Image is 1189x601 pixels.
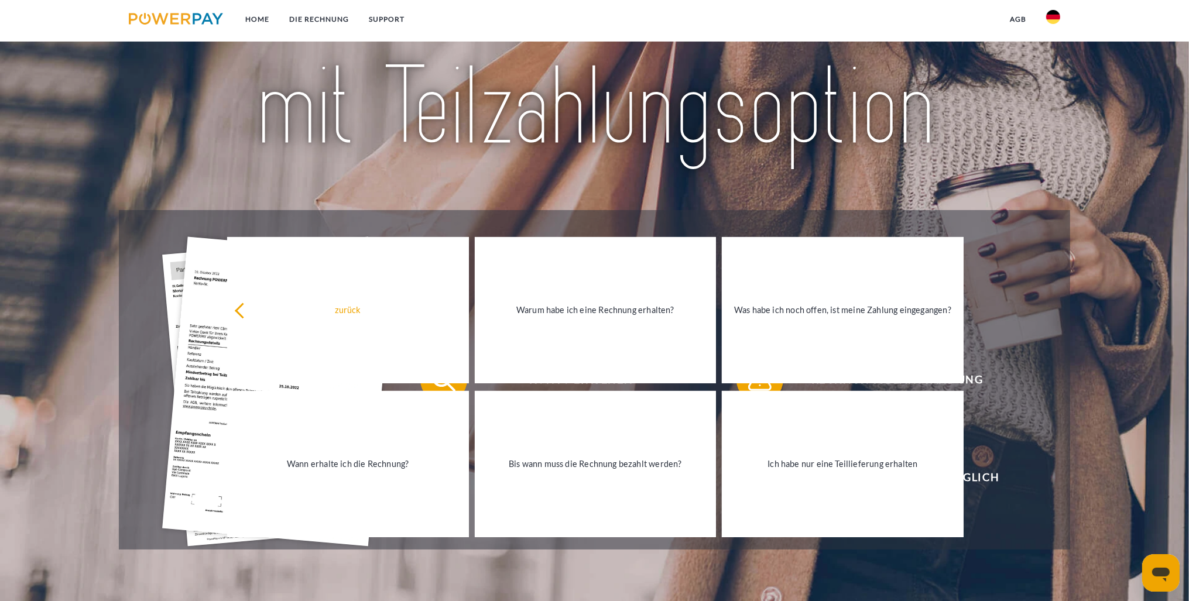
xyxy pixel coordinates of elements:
div: zurück [234,303,462,318]
a: SUPPORT [359,9,414,30]
div: Ich habe nur eine Teillieferung erhalten [729,456,957,472]
a: Was habe ich noch offen, ist meine Zahlung eingegangen? [722,237,964,383]
div: Wann erhalte ich die Rechnung? [234,456,462,472]
div: Bis wann muss die Rechnung bezahlt werden? [482,456,710,472]
div: Was habe ich noch offen, ist meine Zahlung eingegangen? [729,303,957,318]
a: Home [235,9,279,30]
img: logo-powerpay.svg [129,13,223,25]
img: de [1046,10,1060,24]
iframe: Schaltfläche zum Öffnen des Messaging-Fensters [1142,554,1180,592]
div: Warum habe ich eine Rechnung erhalten? [482,303,710,318]
a: DIE RECHNUNG [279,9,359,30]
a: agb [1000,9,1036,30]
